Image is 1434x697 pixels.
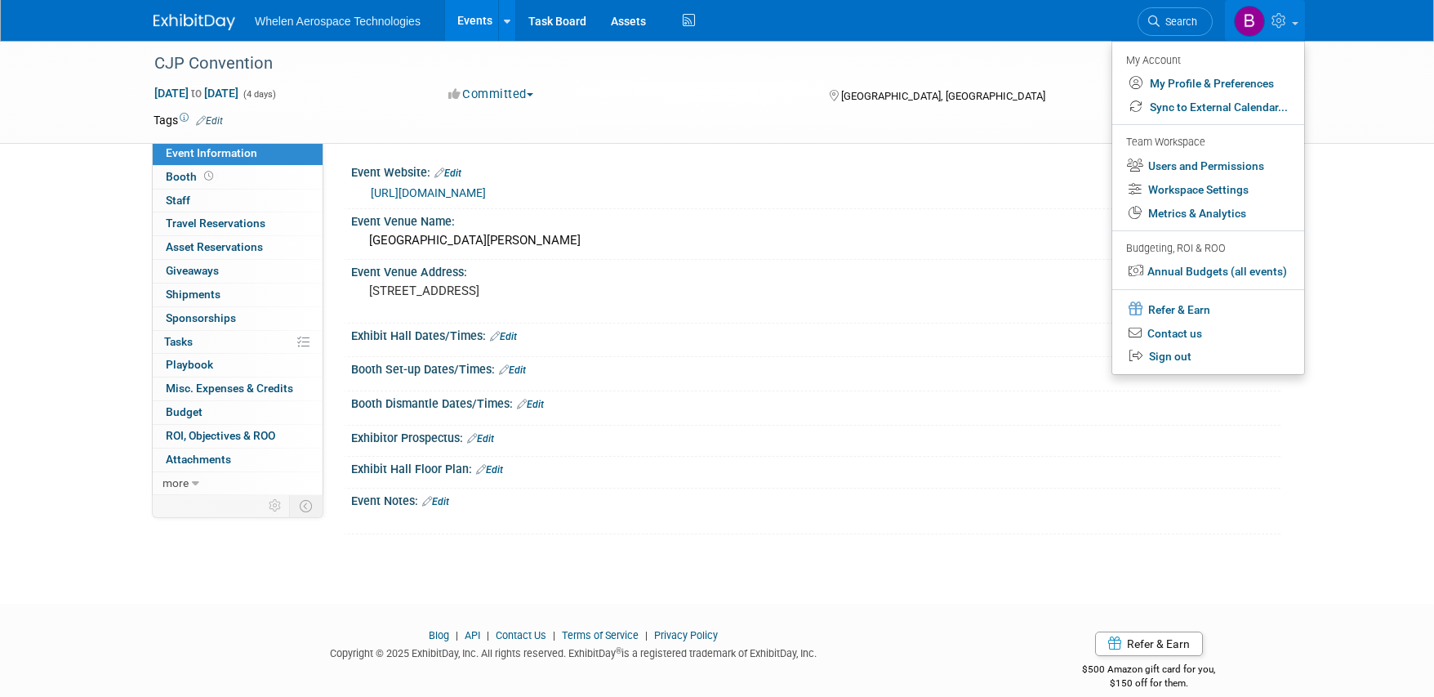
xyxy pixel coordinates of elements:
div: Event Venue Address: [351,260,1280,280]
span: Staff [166,194,190,207]
span: Budget [166,405,203,418]
span: Sponsorships [166,311,236,324]
a: Sponsorships [153,307,323,330]
a: Edit [476,464,503,476]
div: Team Workspace [1126,134,1288,152]
div: Event Website: [351,160,1280,181]
a: Users and Permissions [1112,154,1304,178]
span: Event Information [166,146,257,159]
button: Committed [443,86,540,103]
span: Travel Reservations [166,217,265,230]
a: Edit [196,115,223,127]
div: [GEOGRAPHIC_DATA][PERSON_NAME] [363,228,1268,253]
a: Search [1138,7,1213,36]
div: Exhibitor Prospectus: [351,426,1280,447]
a: Privacy Policy [654,629,718,641]
span: | [452,629,462,641]
span: [DATE] [DATE] [154,86,239,101]
pre: [STREET_ADDRESS] [369,284,720,298]
a: Staff [153,190,323,212]
div: CJP Convention [149,49,1188,78]
a: Terms of Service [562,629,639,641]
div: $150 off for them. [1018,677,1281,690]
div: My Account [1126,50,1288,69]
span: (4 days) [242,89,276,100]
a: Misc. Expenses & Credits [153,378,323,400]
span: Search [1160,16,1197,28]
div: Event Venue Name: [351,209,1280,230]
span: Shipments [166,288,220,301]
a: Sync to External Calendar... [1112,96,1304,119]
span: Playbook [166,358,213,371]
span: Booth [166,170,216,183]
div: Budgeting, ROI & ROO [1126,240,1288,257]
a: Refer & Earn [1095,632,1203,656]
a: more [153,472,323,495]
div: Booth Set-up Dates/Times: [351,357,1280,378]
td: Toggle Event Tabs [290,495,323,516]
a: Contact us [1112,322,1304,346]
span: Attachments [166,453,231,466]
a: Edit [422,496,449,507]
a: Refer & Earn [1112,297,1304,322]
sup: ® [616,646,621,655]
a: Edit [490,331,517,342]
a: Playbook [153,354,323,377]
a: Asset Reservations [153,236,323,259]
a: Blog [429,629,449,641]
a: Sign out [1112,345,1304,369]
a: Event Information [153,142,323,165]
a: My Profile & Preferences [1112,72,1304,96]
a: Workspace Settings [1112,178,1304,202]
a: Annual Budgets (all events) [1112,260,1304,284]
span: Misc. Expenses & Credits [166,382,293,395]
a: Budget [153,401,323,424]
a: Edit [499,364,526,376]
span: | [483,629,493,641]
div: Exhibit Hall Dates/Times: [351,324,1280,345]
img: Bree Wheeler [1234,6,1265,37]
td: Tags [154,112,223,128]
div: Copyright © 2025 ExhibitDay, Inc. All rights reserved. ExhibitDay is a registered trademark of Ex... [154,642,993,661]
span: Asset Reservations [166,240,263,253]
span: Booth not reserved yet [201,170,216,182]
a: Giveaways [153,260,323,283]
a: Attachments [153,449,323,471]
div: $500 Amazon gift card for you, [1018,652,1281,690]
span: Whelen Aerospace Technologies [255,15,421,28]
a: [URL][DOMAIN_NAME] [371,186,486,199]
span: ROI, Objectives & ROO [166,429,275,442]
span: | [549,629,559,641]
a: API [465,629,480,641]
a: Shipments [153,284,323,306]
a: Contact Us [496,629,546,641]
a: Metrics & Analytics [1112,202,1304,226]
a: ROI, Objectives & ROO [153,425,323,448]
img: ExhibitDay [154,14,235,30]
span: more [163,476,189,489]
a: Edit [467,433,494,445]
span: Giveaways [166,264,219,277]
a: Tasks [153,331,323,354]
span: to [189,87,204,100]
span: [GEOGRAPHIC_DATA], [GEOGRAPHIC_DATA] [841,90,1045,102]
span: Tasks [164,335,193,348]
a: Edit [434,168,461,179]
a: Booth [153,166,323,189]
td: Personalize Event Tab Strip [261,495,290,516]
a: Travel Reservations [153,212,323,235]
div: Event Notes: [351,489,1280,510]
span: | [641,629,652,641]
a: Edit [517,399,544,410]
div: Exhibit Hall Floor Plan: [351,457,1280,478]
div: Booth Dismantle Dates/Times: [351,391,1280,413]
